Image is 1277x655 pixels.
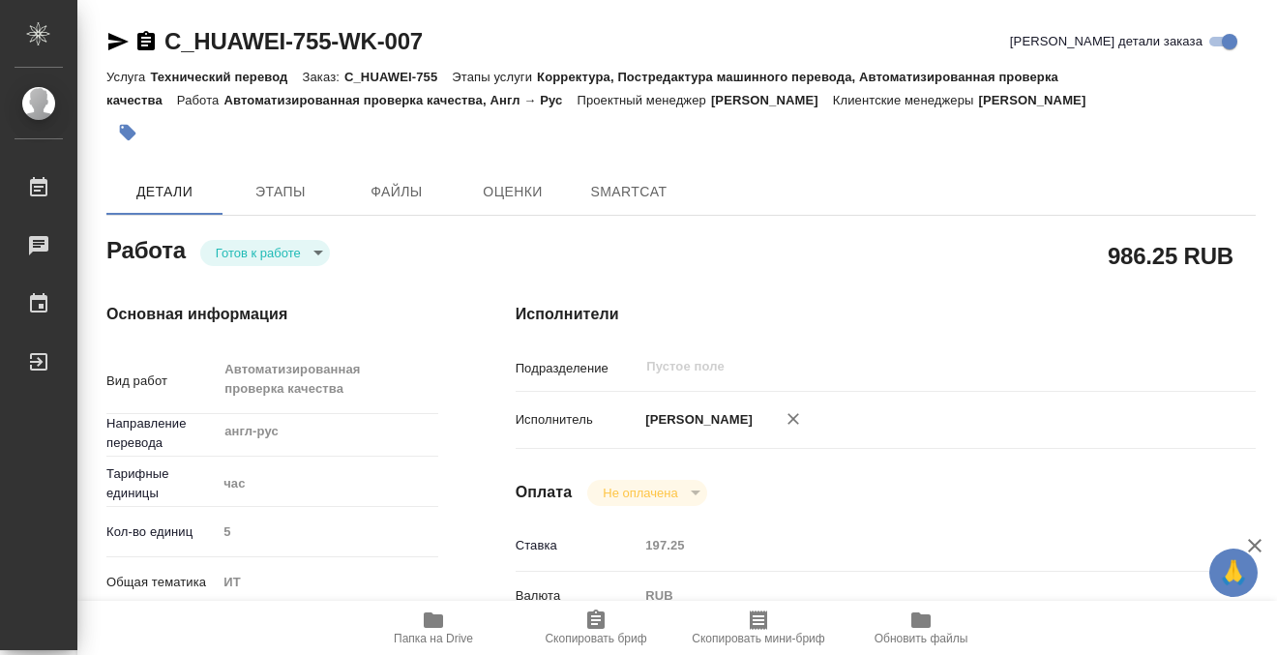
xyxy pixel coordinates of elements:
[711,93,833,107] p: [PERSON_NAME]
[638,580,1194,612] div: RUB
[638,410,753,430] p: [PERSON_NAME]
[106,303,438,326] h4: Основная информация
[1108,239,1233,272] h2: 986.25 RUB
[875,632,968,645] span: Обновить файлы
[692,632,824,645] span: Скопировать мини-бриф
[840,601,1002,655] button: Обновить файлы
[344,70,452,84] p: C_HUAWEI-755
[303,70,344,84] p: Заказ:
[516,303,1256,326] h4: Исполнители
[106,111,149,154] button: Добавить тэг
[516,410,639,430] p: Исполнитель
[350,180,443,204] span: Файлы
[1010,32,1203,51] span: [PERSON_NAME] детали заказа
[164,28,423,54] a: C_HUAWEI-755-WK-007
[352,601,515,655] button: Папка на Drive
[638,531,1194,559] input: Пустое поле
[106,30,130,53] button: Скопировать ссылку для ЯМессенджера
[118,180,211,204] span: Детали
[1209,549,1258,597] button: 🙏
[106,372,217,391] p: Вид работ
[150,70,302,84] p: Технический перевод
[516,536,639,555] p: Ставка
[577,93,710,107] p: Проектный менеджер
[106,573,217,592] p: Общая тематика
[772,398,815,440] button: Удалить исполнителя
[516,481,573,504] h4: Оплата
[234,180,327,204] span: Этапы
[545,632,646,645] span: Скопировать бриф
[106,70,1058,107] p: Корректура, Постредактура машинного перевода, Автоматизированная проверка качества
[106,464,217,503] p: Тарифные единицы
[106,522,217,542] p: Кол-во единиц
[394,632,473,645] span: Папка на Drive
[217,467,437,500] div: час
[200,240,330,266] div: Готов к работе
[210,245,307,261] button: Готов к работе
[587,480,706,506] div: Готов к работе
[466,180,559,204] span: Оценки
[597,485,683,501] button: Не оплачена
[106,231,186,266] h2: Работа
[582,180,675,204] span: SmartCat
[452,70,537,84] p: Этапы услуги
[516,586,639,606] p: Валюта
[217,566,437,599] div: ИТ
[979,93,1101,107] p: [PERSON_NAME]
[833,93,979,107] p: Клиентские менеджеры
[106,414,217,453] p: Направление перевода
[177,93,224,107] p: Работа
[1217,552,1250,593] span: 🙏
[217,518,437,546] input: Пустое поле
[516,359,639,378] p: Подразделение
[677,601,840,655] button: Скопировать мини-бриф
[106,70,150,84] p: Услуга
[223,93,577,107] p: Автоматизированная проверка качества, Англ → Рус
[515,601,677,655] button: Скопировать бриф
[644,355,1148,378] input: Пустое поле
[134,30,158,53] button: Скопировать ссылку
